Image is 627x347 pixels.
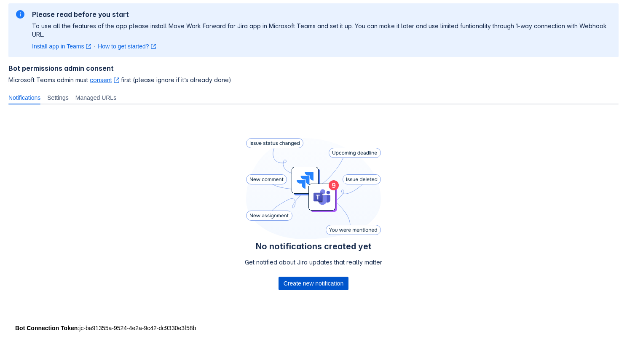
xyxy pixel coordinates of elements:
p: To use all the features of the app please install Move Work Forward for Jira app in Microsoft Tea... [32,22,612,39]
button: Create new notification [279,277,348,290]
span: Microsoft Teams admin must first (please ignore if it’s already done). [8,76,619,84]
span: Create new notification [284,277,343,290]
span: information [15,9,25,19]
h2: Please read before you start [32,10,612,19]
h4: Bot permissions admin consent [8,64,619,72]
div: : jc-ba91355a-9524-4e2a-9c42-dc9330e3f58b [15,324,612,332]
a: How to get started? [98,42,156,51]
span: Notifications [8,93,40,102]
div: Button group [279,277,348,290]
strong: Bot Connection Token [15,325,78,331]
span: Settings [47,93,69,102]
a: Install app in Teams [32,42,91,51]
span: Managed URLs [75,93,116,102]
a: consent [90,76,119,83]
h4: No notifications created yet [245,241,382,251]
p: Get notified about Jira updates that really matter [245,258,382,267]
